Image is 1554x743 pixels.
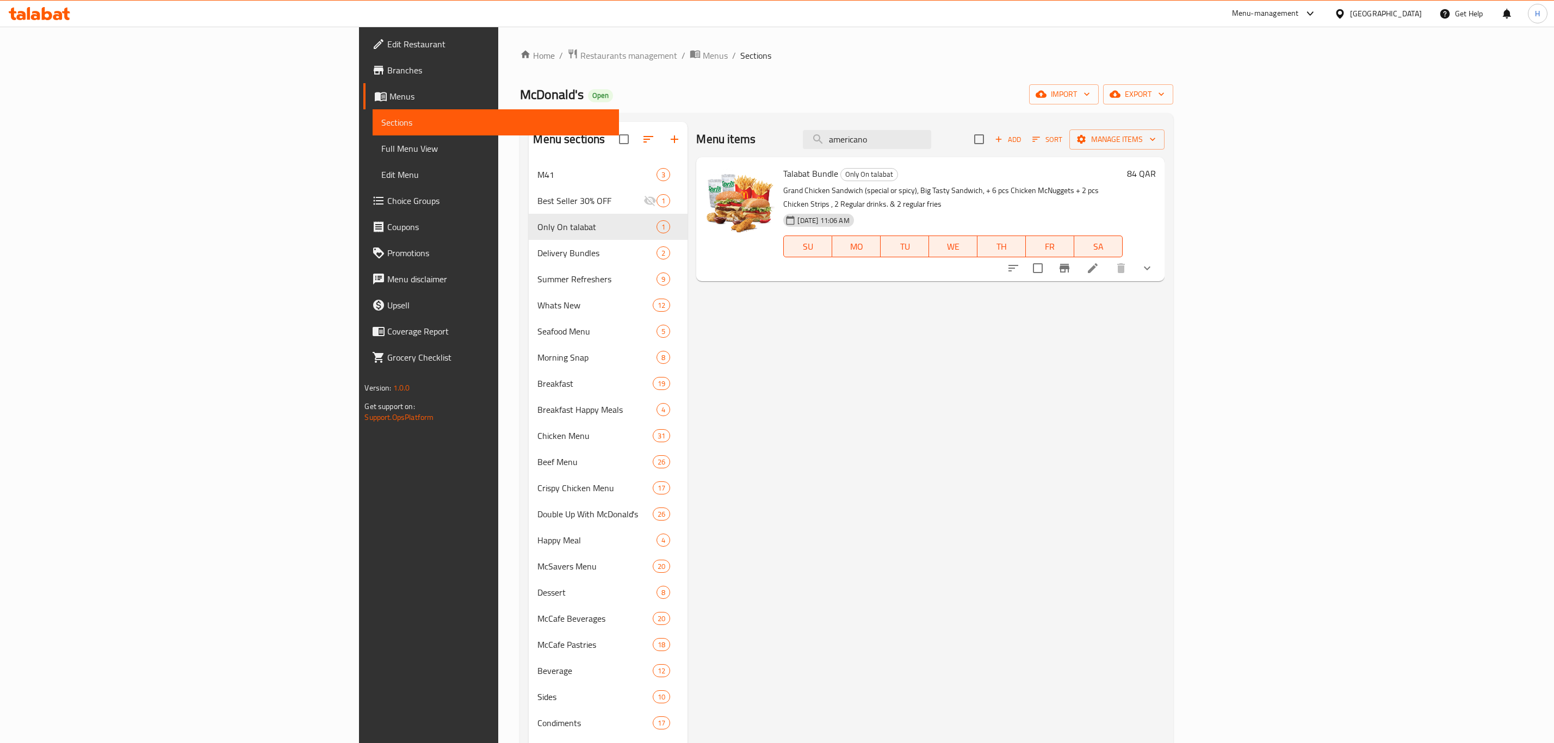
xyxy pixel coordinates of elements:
[537,220,657,233] span: Only On talabat
[705,166,775,236] img: Talabat Bundle
[653,664,670,677] div: items
[653,718,670,728] span: 17
[387,64,610,77] span: Branches
[1000,255,1026,281] button: sort-choices
[703,49,728,62] span: Menus
[537,690,653,703] span: Sides
[657,273,670,286] div: items
[1134,255,1160,281] button: show more
[1051,255,1078,281] button: Branch-specific-item
[537,325,657,338] span: Seafood Menu
[387,351,610,364] span: Grocery Checklist
[657,403,670,416] div: items
[364,410,434,424] a: Support.OpsPlatform
[529,292,688,318] div: Whats New12
[537,429,653,442] span: Chicken Menu
[537,612,653,625] span: McCafe Beverages
[657,274,670,284] span: 9
[841,168,897,181] span: Only On talabat
[783,236,832,257] button: SU
[1030,131,1065,148] button: Sort
[657,405,670,415] span: 4
[387,38,610,51] span: Edit Restaurant
[657,196,670,206] span: 1
[393,381,410,395] span: 1.0.0
[1029,84,1099,104] button: import
[520,48,1173,63] nav: breadcrumb
[537,377,653,390] div: Breakfast
[653,299,670,312] div: items
[537,455,653,468] span: Beef Menu
[653,666,670,676] span: 12
[529,397,688,423] div: Breakfast Happy Meals4
[990,131,1025,148] span: Add item
[933,239,973,255] span: WE
[832,236,881,257] button: MO
[977,236,1026,257] button: TH
[363,188,618,214] a: Choice Groups
[373,162,618,188] a: Edit Menu
[653,561,670,572] span: 20
[635,126,661,152] span: Sort sections
[529,423,688,449] div: Chicken Menu31
[580,49,677,62] span: Restaurants management
[364,399,414,413] span: Get support on:
[657,248,670,258] span: 2
[537,246,657,259] div: Delivery Bundles
[537,560,653,573] span: McSavers Menu
[696,131,756,147] h2: Menu items
[1079,239,1118,255] span: SA
[529,605,688,631] div: McCafe Beverages20
[653,457,670,467] span: 26
[363,318,618,344] a: Coverage Report
[657,170,670,180] span: 3
[387,246,610,259] span: Promotions
[732,49,736,62] li: /
[529,266,688,292] div: Summer Refreshers9
[529,449,688,475] div: Beef Menu26
[657,587,670,598] span: 8
[387,299,610,312] span: Upsell
[1350,8,1422,20] div: [GEOGRAPHIC_DATA]
[529,710,688,736] div: Condiments17
[837,239,876,255] span: MO
[363,240,618,266] a: Promotions
[537,534,657,547] span: Happy Meal
[929,236,977,257] button: WE
[1074,236,1123,257] button: SA
[537,638,653,651] div: McCafe Pastries
[529,658,688,684] div: Beverage12
[529,162,688,188] div: M413
[653,692,670,702] span: 10
[657,326,670,337] span: 5
[529,684,688,710] div: Sides10
[363,83,618,109] a: Menus
[740,49,771,62] span: Sections
[389,90,610,103] span: Menus
[1030,239,1070,255] span: FR
[529,214,688,240] div: Only On talabat1
[657,352,670,363] span: 8
[993,133,1023,146] span: Add
[537,664,653,677] span: Beverage
[653,483,670,493] span: 17
[653,429,670,442] div: items
[653,431,670,441] span: 31
[657,325,670,338] div: items
[537,507,653,521] span: Double Up With McDonald's
[1038,88,1090,101] span: import
[387,220,610,233] span: Coupons
[529,527,688,553] div: Happy Meal4
[363,344,618,370] a: Grocery Checklist
[968,128,990,151] span: Select section
[1078,133,1156,146] span: Manage items
[990,131,1025,148] button: Add
[682,49,685,62] li: /
[793,215,853,226] span: [DATE] 11:06 AM
[529,553,688,579] div: McSavers Menu20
